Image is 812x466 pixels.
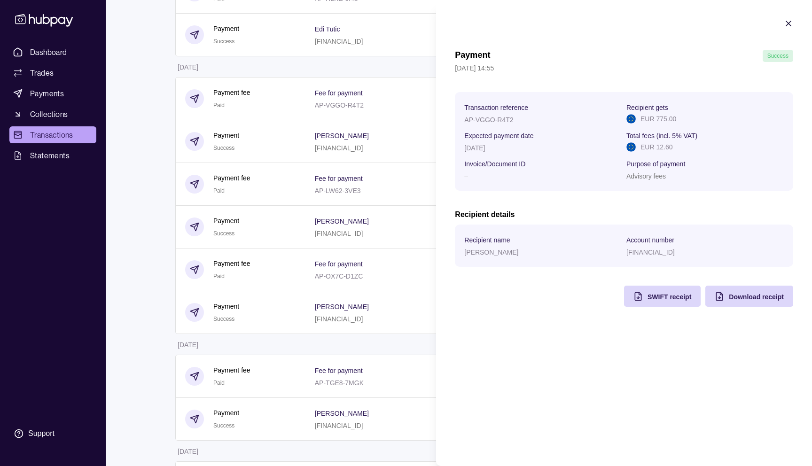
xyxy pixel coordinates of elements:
[626,114,636,124] img: eu
[464,116,513,124] p: AP-VGGO-R4T2
[626,132,697,140] p: Total fees (incl. 5% VAT)
[648,293,691,301] span: SWIFT receipt
[464,104,528,111] p: Transaction reference
[626,160,685,168] p: Purpose of payment
[455,63,793,73] p: [DATE] 14:55
[464,236,510,244] p: Recipient name
[640,114,676,124] p: EUR 775.00
[464,249,518,256] p: [PERSON_NAME]
[455,210,793,220] h2: Recipient details
[626,249,675,256] p: [FINANCIAL_ID]
[729,293,784,301] span: Download receipt
[464,160,525,168] p: Invoice/Document ID
[626,172,666,180] p: Advisory fees
[464,132,533,140] p: Expected payment date
[624,286,701,307] button: SWIFT receipt
[626,236,674,244] p: Account number
[464,172,468,180] p: –
[626,142,636,152] img: eu
[640,142,672,152] p: EUR 12.60
[464,144,485,152] p: [DATE]
[767,53,789,59] span: Success
[455,50,490,62] h1: Payment
[626,104,668,111] p: Recipient gets
[705,286,793,307] button: Download receipt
